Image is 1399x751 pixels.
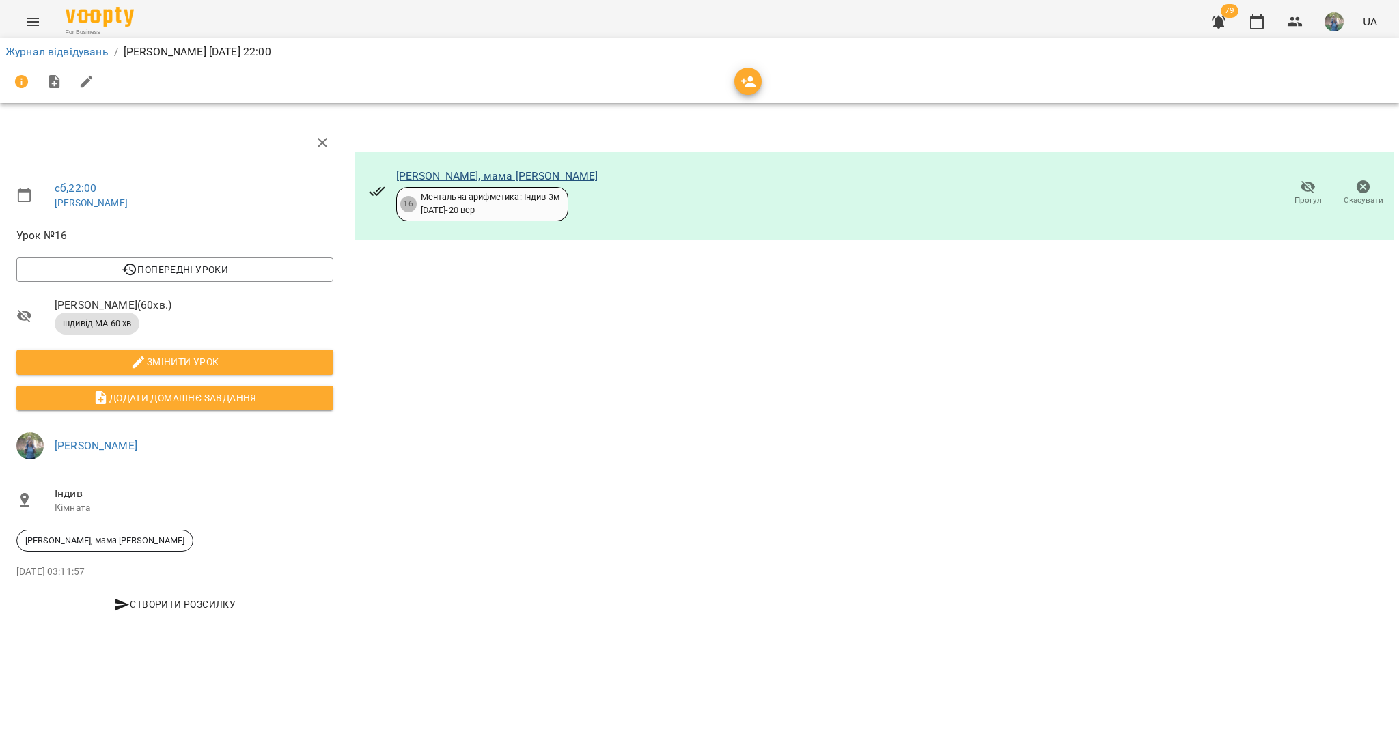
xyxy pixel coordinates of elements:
button: Змінити урок [16,350,333,374]
a: [PERSON_NAME] [55,439,137,452]
button: Попередні уроки [16,257,333,282]
img: Voopty Logo [66,7,134,27]
span: Скасувати [1344,195,1383,206]
img: de1e453bb906a7b44fa35c1e57b3518e.jpg [16,432,44,459]
span: Створити розсилку [22,596,328,612]
button: Скасувати [1335,174,1391,212]
div: Ментальна арифметика: Індив 3м [DATE] - 20 вер [421,191,559,216]
a: [PERSON_NAME] [55,197,128,208]
nav: breadcrumb [5,44,1394,60]
p: [DATE] 03:11:57 [16,565,333,579]
span: індивід МА 60 хв [55,317,139,330]
span: Змінити урок [27,354,322,370]
li: / [114,44,118,60]
span: Прогул [1294,195,1322,206]
span: 79 [1221,4,1238,18]
button: Прогул [1280,174,1335,212]
button: Створити розсилку [16,592,333,617]
button: UA [1357,9,1383,34]
span: UA [1363,14,1377,29]
span: Додати домашнє завдання [27,390,322,406]
button: Додати домашнє завдання [16,386,333,410]
span: Попередні уроки [27,261,322,278]
div: [PERSON_NAME], мама [PERSON_NAME] [16,530,193,552]
span: For Business [66,28,134,37]
span: Індив [55,485,333,502]
div: 16 [400,196,417,212]
p: Кімната [55,501,333,515]
span: Урок №16 [16,227,333,244]
img: de1e453bb906a7b44fa35c1e57b3518e.jpg [1325,12,1344,31]
span: [PERSON_NAME], мама [PERSON_NAME] [17,535,193,547]
p: [PERSON_NAME] [DATE] 22:00 [124,44,271,60]
button: Menu [16,5,49,38]
a: Журнал відвідувань [5,45,109,58]
span: [PERSON_NAME] ( 60 хв. ) [55,297,333,313]
a: сб , 22:00 [55,182,96,195]
a: [PERSON_NAME], мама [PERSON_NAME] [396,169,598,182]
